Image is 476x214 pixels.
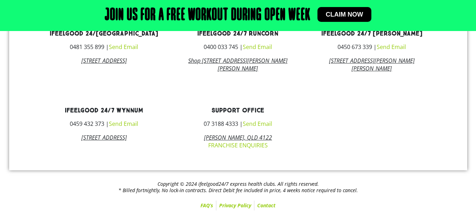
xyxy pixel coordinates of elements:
[81,57,127,65] a: [STREET_ADDRESS]
[13,201,464,210] nav: Menu
[43,121,166,127] h3: 0459 432 373 |
[321,30,422,38] a: ifeelgood 24/7 [PERSON_NAME]
[198,201,216,210] a: FAQ’s
[13,181,464,194] h2: Copyright © 2024 ifeelgood24/7 express health clubs. All rights reserved. * Billed fortnightly, N...
[254,201,278,210] a: Contact
[109,120,138,128] a: Send Email
[65,106,143,115] a: ifeelgood 24/7 Wynnum
[176,44,299,50] h3: 0400 033 745 |
[243,43,272,51] a: Send Email
[329,57,415,72] a: [STREET_ADDRESS][PERSON_NAME][PERSON_NAME]
[208,141,268,149] a: FRANCHISE ENQUIRIES
[243,120,272,128] a: Send Email
[197,30,278,38] a: ifeelgood 24/7 Runcorn
[176,108,299,114] h3: Support Office
[317,7,372,22] a: Claim now
[188,57,288,72] a: Shop [STREET_ADDRESS][PERSON_NAME][PERSON_NAME]
[81,134,127,141] a: [STREET_ADDRESS]
[216,201,254,210] a: Privacy Policy
[43,44,166,50] h3: 0481 355 899 |
[377,43,406,51] a: Send Email
[105,7,310,24] h2: Join us for a free workout during open week
[50,30,158,38] a: ifeelgood 24/[GEOGRAPHIC_DATA]
[109,43,138,51] a: Send Email
[176,121,299,127] h3: 07 3188 4333 |
[326,11,363,18] span: Claim now
[310,44,433,50] h3: 0450 673 339 |
[204,134,272,141] i: [PERSON_NAME], QLD 4122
